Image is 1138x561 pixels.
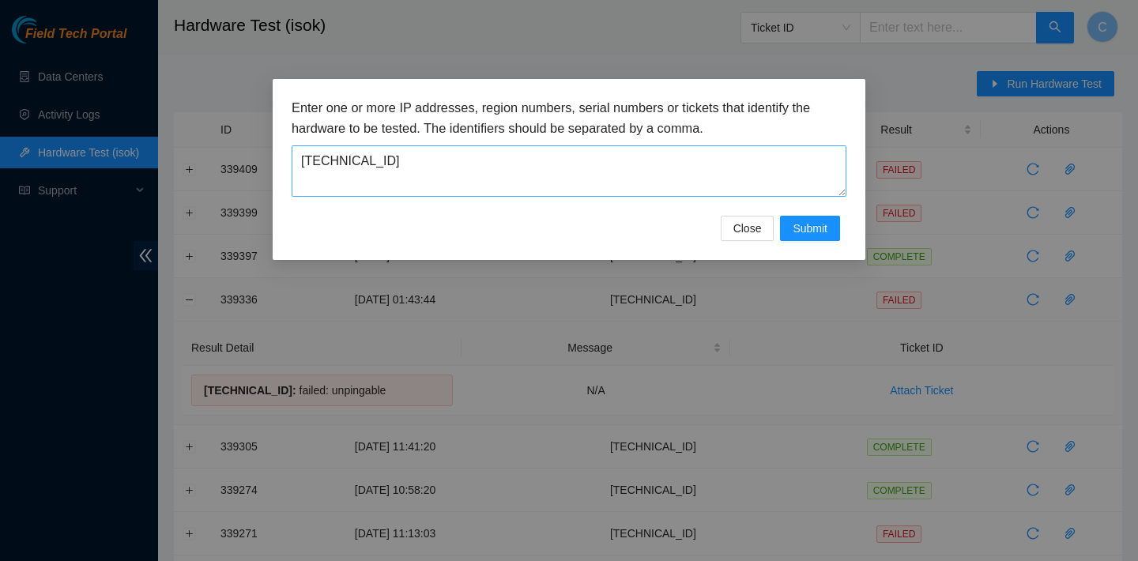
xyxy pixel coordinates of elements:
textarea: [TECHNICAL_ID] [292,145,846,197]
span: Submit [793,220,827,237]
button: Close [721,216,774,241]
button: Submit [780,216,840,241]
h3: Enter one or more IP addresses, region numbers, serial numbers or tickets that identify the hardw... [292,98,846,138]
span: Close [733,220,762,237]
